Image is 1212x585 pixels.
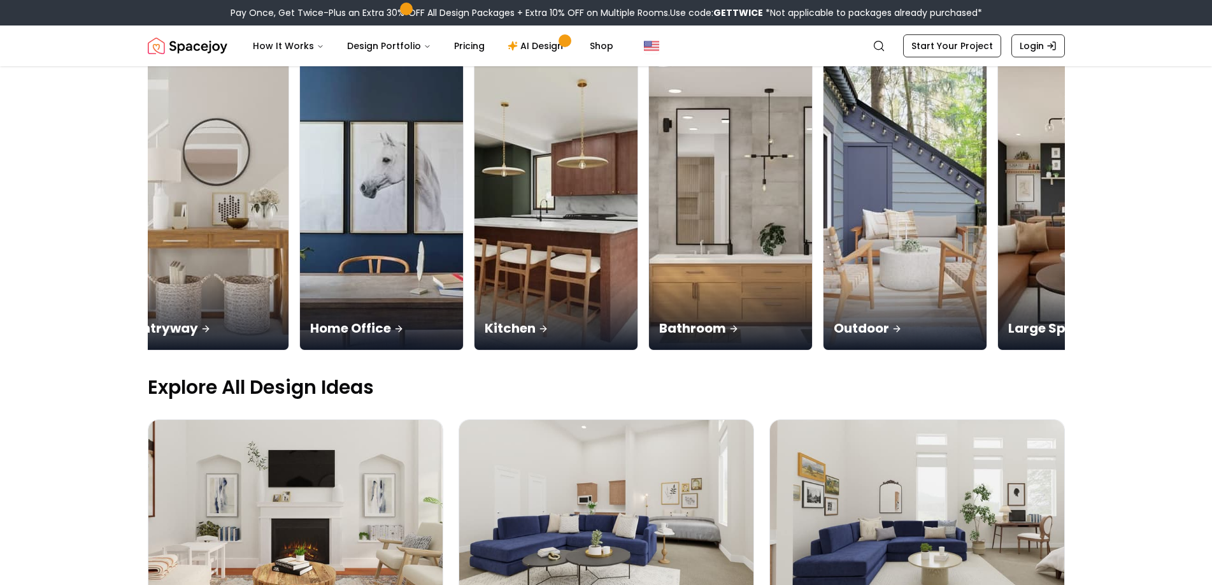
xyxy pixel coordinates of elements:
[148,25,1065,66] nav: Global
[125,62,289,350] img: Entryway
[444,33,495,59] a: Pricing
[644,38,659,54] img: United States
[148,33,227,59] img: Spacejoy Logo
[998,62,1161,350] img: Large Spaces
[823,62,987,350] img: Outdoor
[713,6,763,19] b: GETTWICE
[243,33,334,59] button: How It Works
[299,61,464,350] a: Home OfficeHome Office
[125,61,289,350] a: EntrywayEntryway
[148,33,227,59] a: Spacejoy
[580,33,624,59] a: Shop
[823,61,987,350] a: OutdoorOutdoor
[497,33,577,59] a: AI Design
[485,319,627,337] p: Kitchen
[1011,34,1065,57] a: Login
[834,319,976,337] p: Outdoor
[763,6,982,19] span: *Not applicable to packages already purchased*
[231,6,982,19] div: Pay Once, Get Twice-Plus an Extra 30% OFF All Design Packages + Extra 10% OFF on Multiple Rooms.
[474,61,638,350] a: KitchenKitchen
[300,62,463,350] img: Home Office
[648,61,813,350] a: BathroomBathroom
[903,34,1001,57] a: Start Your Project
[649,62,812,350] img: Bathroom
[659,319,802,337] p: Bathroom
[474,62,638,350] img: Kitchen
[1008,319,1151,337] p: Large Spaces
[148,376,1065,399] p: Explore All Design Ideas
[136,319,278,337] p: Entryway
[310,319,453,337] p: Home Office
[337,33,441,59] button: Design Portfolio
[243,33,624,59] nav: Main
[997,61,1162,350] a: Large SpacesLarge Spaces
[670,6,763,19] span: Use code:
